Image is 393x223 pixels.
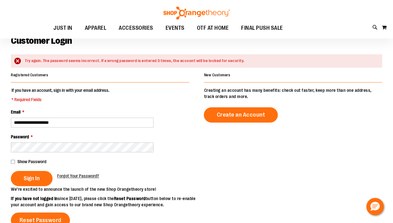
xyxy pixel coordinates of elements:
[204,73,230,77] strong: New Customers
[57,173,99,178] span: Forgot Your Password?
[17,159,46,164] span: Show Password
[204,87,382,100] p: Creating an account has many benefits: check out faster, keep more than one address, track orders...
[191,21,235,35] a: OTF AT HOME
[112,21,159,35] a: ACCESSORIES
[241,21,283,35] span: FINAL PUSH SALE
[366,198,384,215] button: Hello, have a question? Let’s chat.
[11,87,110,103] legend: If you have an account, sign in with your email address.
[11,171,53,186] button: Sign In
[114,196,146,201] strong: Reset Password
[217,111,265,118] span: Create an Account
[11,134,29,139] span: Password
[11,186,197,192] p: We’re excited to announce the launch of the new Shop Orangetheory store!
[11,96,109,103] span: * Required Fields
[11,196,58,201] strong: If you have not logged in
[235,21,289,35] a: FINAL PUSH SALE
[85,21,107,35] span: APPAREL
[25,58,376,64] div: Try again. The password seems incorrect. If a wrong password is entered 3 times, the account will...
[11,73,48,77] strong: Registered Customers
[57,173,99,179] a: Forgot Your Password?
[162,7,231,20] img: Shop Orangetheory
[24,175,40,182] span: Sign In
[79,21,113,35] a: APPAREL
[11,195,197,208] p: since [DATE], please click the button below to re-enable your account and gain access to our bran...
[11,35,72,46] span: Customer Login
[204,107,278,123] a: Create an Account
[11,109,21,114] span: Email
[47,21,79,35] a: JUST IN
[159,21,191,35] a: EVENTS
[166,21,185,35] span: EVENTS
[119,21,153,35] span: ACCESSORIES
[53,21,72,35] span: JUST IN
[197,21,229,35] span: OTF AT HOME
